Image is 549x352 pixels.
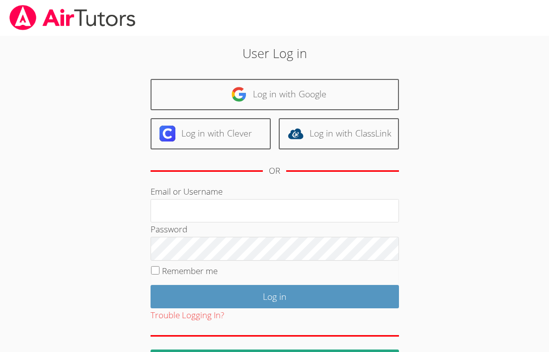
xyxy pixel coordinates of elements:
img: classlink-logo-d6bb404cc1216ec64c9a2012d9dc4662098be43eaf13dc465df04b49fa7ab582.svg [288,126,304,141]
div: OR [269,164,280,178]
input: Log in [151,285,399,308]
img: clever-logo-6eab21bc6e7a338710f1a6ff85c0baf02591cd810cc4098c63d3a4b26e2feb20.svg [159,126,175,141]
img: google-logo-50288ca7cdecda66e5e0955fdab243c47b7ad437acaf1139b6f446037453330a.svg [231,86,247,102]
a: Log in with Google [151,79,399,110]
a: Log in with Clever [151,118,271,149]
label: Email or Username [151,186,223,197]
label: Remember me [162,265,218,277]
img: airtutors_banner-c4298cdbf04f3fff15de1276eac7730deb9818008684d7c2e4769d2f7ddbe033.png [8,5,137,30]
h2: User Log in [126,44,423,63]
a: Log in with ClassLink [279,118,399,149]
button: Trouble Logging In? [151,308,224,323]
label: Password [151,223,187,235]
